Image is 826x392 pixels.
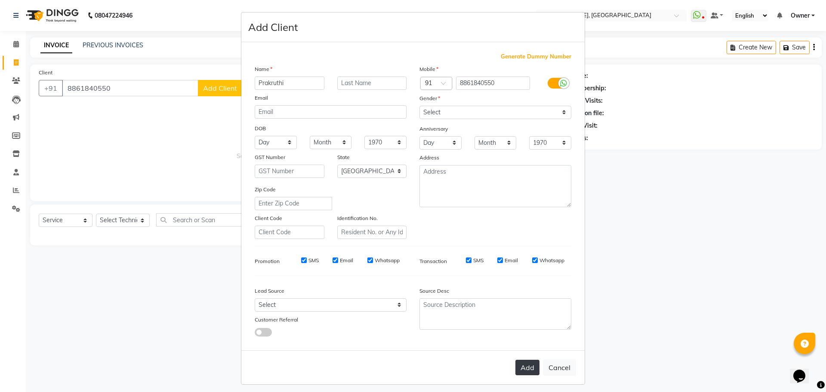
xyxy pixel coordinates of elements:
input: GST Number [255,165,324,178]
button: Cancel [543,359,576,376]
input: Email [255,105,407,119]
label: Customer Referral [255,316,298,324]
label: Whatsapp [539,257,564,264]
label: Transaction [419,257,447,265]
input: Enter Zip Code [255,197,332,210]
label: Mobile [419,65,438,73]
button: Add [515,360,539,375]
iframe: chat widget [790,358,817,383]
label: Lead Source [255,287,284,295]
input: Resident No. or Any Id [337,226,407,239]
label: Email [340,257,353,264]
label: Zip Code [255,186,276,193]
input: Last Name [337,77,407,90]
label: Gender [419,95,440,102]
label: SMS [308,257,319,264]
label: GST Number [255,153,285,161]
input: First Name [255,77,324,90]
label: SMS [473,257,484,264]
label: Identification No. [337,214,378,222]
label: State [337,153,350,161]
input: Client Code [255,226,324,239]
label: Promotion [255,257,280,265]
label: Email [505,257,518,264]
label: Email [255,94,268,102]
label: DOB [255,125,266,132]
label: Source Desc [419,287,449,295]
label: Client Code [255,214,282,222]
label: Name [255,65,272,73]
h4: Add Client [248,19,298,35]
label: Whatsapp [375,257,400,264]
label: Address [419,154,439,162]
span: Generate Dummy Number [501,52,571,61]
label: Anniversary [419,125,448,133]
input: Mobile [456,77,530,90]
